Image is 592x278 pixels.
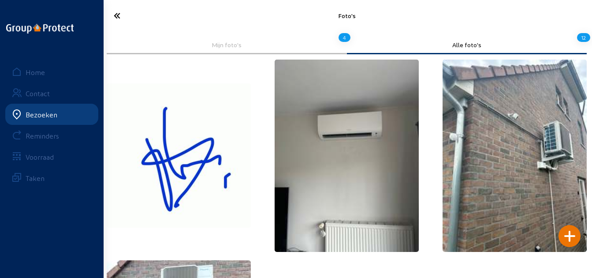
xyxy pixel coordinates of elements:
[443,60,587,252] img: thb_e4a7db2e-fd08-58ce-ae74-987c6d8301bb.jpeg
[113,41,341,49] div: Mijn foto's
[5,167,98,188] a: Taken
[577,30,590,45] div: 12
[5,61,98,83] a: Home
[353,41,581,49] div: Alle foto's
[275,60,419,252] img: thb_ff35a90c-9541-c2a8-0960-70c560c968d2.jpeg
[107,83,251,228] img: thb_58268615-6732-5849-4b34-8b1dc746b26b.jpeg
[26,131,59,140] div: Reminders
[339,30,350,45] div: 4
[26,110,57,119] div: Bezoeken
[183,12,510,19] div: Foto's
[26,153,54,161] div: Voorraad
[5,125,98,146] a: Reminders
[26,89,50,98] div: Contact
[26,174,45,182] div: Taken
[6,24,74,34] img: logo-oneline.png
[5,83,98,104] a: Contact
[5,104,98,125] a: Bezoeken
[5,146,98,167] a: Voorraad
[26,68,45,76] div: Home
